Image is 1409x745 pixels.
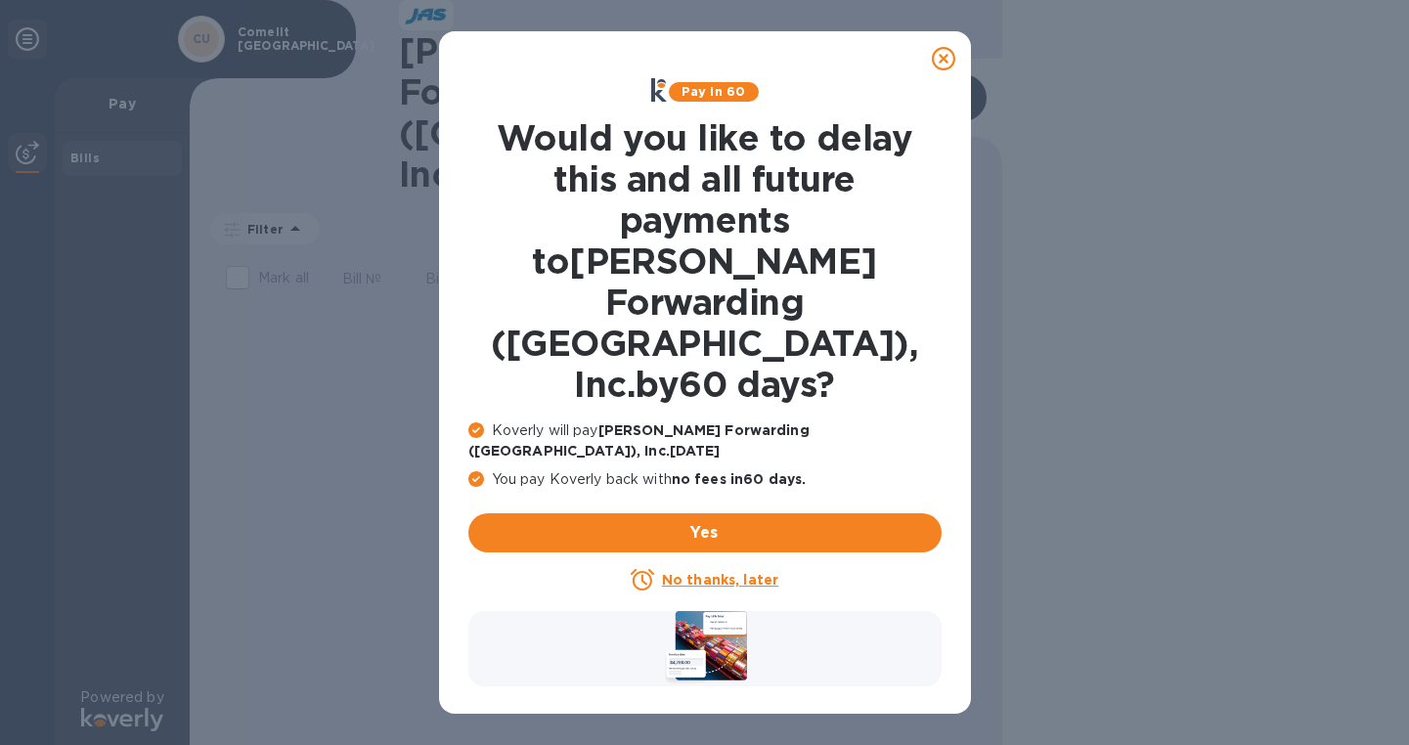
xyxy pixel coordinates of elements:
[672,471,806,487] b: no fees in 60 days .
[468,117,942,405] h1: Would you like to delay this and all future payments to [PERSON_NAME] Forwarding ([GEOGRAPHIC_DAT...
[468,469,942,490] p: You pay Koverly back with
[468,513,942,552] button: Yes
[468,420,942,461] p: Koverly will pay
[682,84,745,99] b: Pay in 60
[662,572,778,588] u: No thanks, later
[468,422,810,459] b: [PERSON_NAME] Forwarding ([GEOGRAPHIC_DATA]), Inc. [DATE]
[484,521,926,545] span: Yes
